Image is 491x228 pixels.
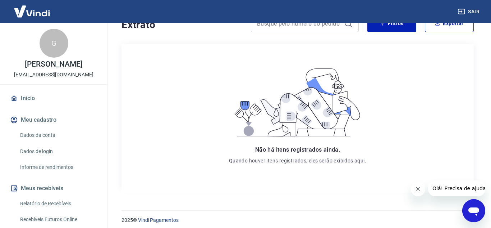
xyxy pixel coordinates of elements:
[4,5,60,11] span: Olá! Precisa de ajuda?
[229,157,366,164] p: Quando houver itens registrados, eles serão exibidos aqui.
[25,61,82,68] p: [PERSON_NAME]
[17,212,99,227] a: Recebíveis Futuros Online
[9,112,99,128] button: Meu cadastro
[411,182,425,196] iframe: Fechar mensagem
[17,160,99,175] a: Informe de rendimentos
[138,217,179,223] a: Vindi Pagamentos
[462,199,485,222] iframe: Botão para abrir a janela de mensagens
[17,144,99,159] a: Dados de login
[9,180,99,196] button: Meus recebíveis
[9,0,55,22] img: Vindi
[456,5,482,18] button: Sair
[17,196,99,211] a: Relatório de Recebíveis
[255,146,340,153] span: Não há itens registrados ainda.
[121,18,242,32] h4: Extrato
[17,128,99,143] a: Dados da conta
[257,18,341,29] input: Busque pelo número do pedido
[40,29,68,58] div: G
[428,180,485,196] iframe: Mensagem da empresa
[367,15,416,32] button: Filtros
[9,90,99,106] a: Início
[121,216,474,224] p: 2025 ©
[425,15,474,32] button: Exportar
[14,71,93,79] p: [EMAIL_ADDRESS][DOMAIN_NAME]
